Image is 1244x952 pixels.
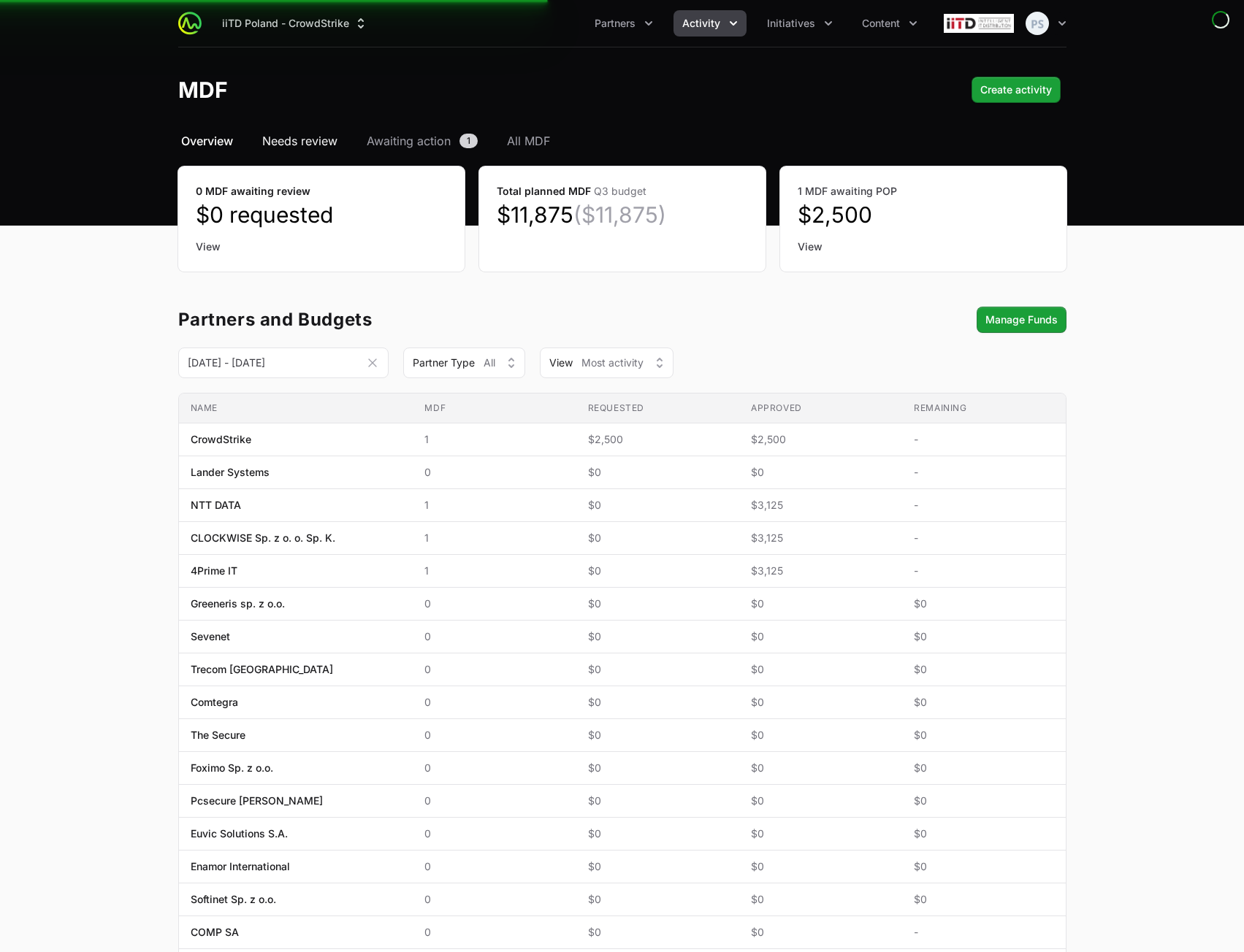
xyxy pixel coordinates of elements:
button: Initiatives [758,10,842,37]
span: 0 [424,859,564,874]
span: $0 [588,465,728,480]
span: Lander Systems [191,465,270,480]
span: 4Prime IT [191,564,237,578]
div: Activity menu [673,10,747,37]
span: Pcsecure [PERSON_NAME] [191,794,323,808]
span: Overview [181,132,233,150]
span: 1 [459,134,478,148]
div: View Type filter [540,348,673,378]
span: $0 [588,728,728,742]
th: MDF [413,394,576,423]
span: $3,125 [751,498,890,513]
span: Sevenet [191,629,230,644]
dt: 0 MDF awaiting review [196,184,447,199]
span: $0 [588,859,728,874]
span: $0 [751,596,890,611]
span: $0 [751,794,890,808]
button: ViewMost activity [540,348,673,378]
h1: MDF [178,77,228,103]
span: $0 [914,662,1053,677]
span: - [914,564,1053,578]
span: Initiatives [767,16,815,31]
a: Overview [178,132,236,150]
span: $0 [914,892,1053,907]
span: 0 [424,629,564,644]
span: The Secure [191,728,245,742]
span: $0 [914,695,1053,710]
span: $0 [588,564,728,578]
div: Primary actions [972,77,1061,103]
span: $0 [751,629,890,644]
span: - [914,432,1053,447]
span: View [549,356,573,370]
span: $0 [588,695,728,710]
span: 0 [424,662,564,677]
img: Peter Spillane [1026,12,1049,35]
span: $0 [751,695,890,710]
button: iiTD Poland - CrowdStrike [213,10,377,37]
span: $0 [751,859,890,874]
img: ActivitySource [178,12,202,35]
span: Softinet Sp. z o.o. [191,892,276,907]
th: Name [179,394,413,423]
span: $0 [914,761,1053,775]
span: $0 [588,662,728,677]
span: $0 [751,925,890,940]
span: $0 [588,794,728,808]
span: $0 [914,859,1053,874]
span: $0 [588,892,728,907]
span: $0 [751,761,890,775]
dd: $2,500 [798,201,1049,228]
span: All [484,356,495,370]
span: NTT DATA [191,498,241,513]
span: $2,500 [588,432,728,447]
span: $0 [751,662,890,677]
div: Main navigation [202,10,926,37]
button: Create activity [972,77,1061,103]
span: 1 [424,531,564,545]
th: Requested [576,394,739,423]
span: Create activity [980,81,1052,99]
span: Needs review [262,132,337,150]
th: Approved [739,394,902,423]
nav: MDF navigation [178,132,1066,150]
span: $0 [914,596,1053,611]
button: Manage Funds [977,307,1066,333]
input: DD MMM YYYY - DD MMM YYYY [178,348,389,378]
span: $0 [914,794,1053,808]
span: - [914,498,1053,513]
a: View [798,239,1049,254]
button: Partners [586,10,662,37]
span: $0 [588,761,728,775]
span: CrowdStrike [191,432,251,447]
span: Euvic Solutions S.A. [191,826,288,841]
span: - [914,465,1053,480]
a: All MDF [504,132,553,150]
span: - [914,925,1053,940]
dd: $0 requested [196,201,447,228]
span: $3,125 [751,564,890,578]
span: Activity [682,16,720,31]
span: $0 [588,498,728,513]
div: Secondary actions [977,307,1066,333]
span: $0 [914,728,1053,742]
span: $0 [914,629,1053,644]
div: Initiatives menu [758,10,842,37]
span: Manage Funds [985,311,1058,329]
span: 0 [424,761,564,775]
span: All MDF [507,132,550,150]
span: 0 [424,794,564,808]
span: $2,500 [751,432,890,447]
div: Date range picker [178,353,389,372]
span: COMP SA [191,925,239,940]
button: Content [853,10,926,37]
div: Partner Type filter [403,348,525,378]
span: $0 [751,826,890,841]
span: $0 [751,892,890,907]
div: Partners menu [586,10,662,37]
span: $0 [588,629,728,644]
span: 0 [424,826,564,841]
span: 1 [424,564,564,578]
span: 0 [424,596,564,611]
span: Q3 budget [594,185,646,197]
